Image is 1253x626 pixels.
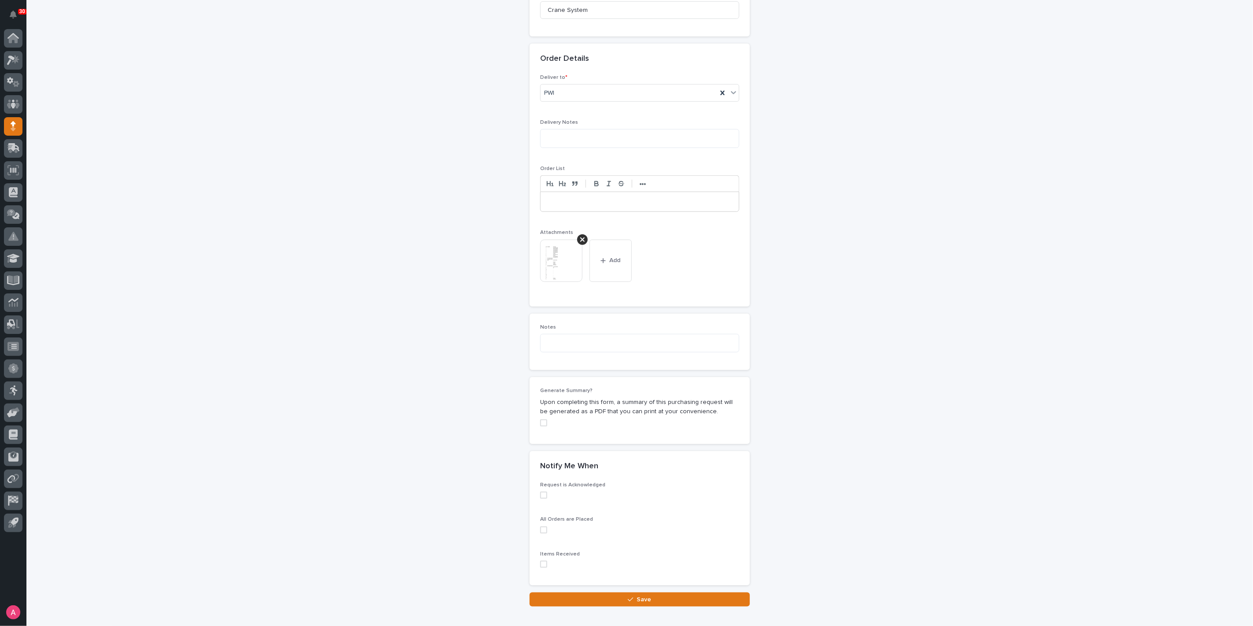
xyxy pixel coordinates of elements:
strong: ••• [640,181,646,188]
span: Notes [540,325,556,330]
h2: Notify Me When [540,462,598,471]
span: All Orders are Placed [540,517,593,522]
span: Deliver to [540,75,567,80]
p: Upon completing this form, a summary of this purchasing request will be generated as a PDF that y... [540,398,739,416]
span: Items Received [540,552,580,557]
span: Add [610,256,621,264]
span: PWI [544,89,554,98]
span: Generate Summary? [540,388,593,393]
button: Save [530,593,750,607]
button: Notifications [4,5,22,24]
button: users-avatar [4,603,22,622]
p: 30 [19,8,25,15]
div: Notifications30 [11,11,22,25]
span: Order List [540,166,565,171]
span: Attachments [540,230,573,235]
h2: Order Details [540,54,589,64]
button: Add [589,240,632,282]
span: Save [637,596,652,604]
span: Request is Acknowledged [540,482,605,488]
button: ••• [637,178,649,189]
span: Delivery Notes [540,120,578,125]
